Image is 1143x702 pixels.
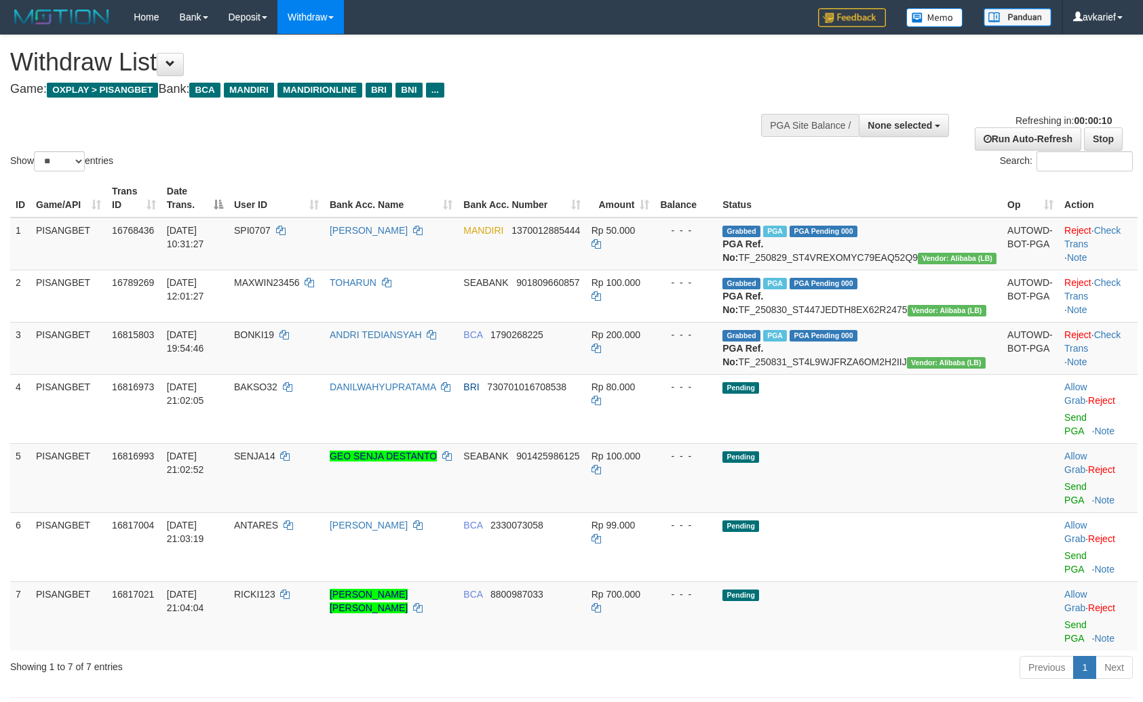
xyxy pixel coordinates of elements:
th: Bank Acc. Name: activate to sort column ascending [324,179,458,218]
td: · [1059,443,1138,512]
th: Balance [655,179,717,218]
th: Trans ID: activate to sort column ascending [106,179,161,218]
b: PGA Ref. No: [722,291,763,315]
span: SEABANK [463,277,508,288]
span: RICKI123 [234,589,275,600]
td: TF_250830_ST447JEDTH8EX62R2475 [717,270,1002,322]
a: Reject [1088,464,1115,475]
a: Check Trans [1064,277,1121,302]
select: Showentries [34,151,85,171]
a: TOHARUN [330,277,376,288]
div: - - - [660,587,712,601]
span: Copy 2330073058 to clipboard [490,520,543,531]
td: 7 [10,581,31,651]
td: PISANGBET [31,218,106,270]
span: Rp 100.000 [592,451,640,461]
span: Pending [722,451,759,463]
span: Copy 901809660857 to clipboard [516,277,579,288]
th: Amount: activate to sort column ascending [586,179,655,218]
td: · [1059,512,1138,581]
span: · [1064,451,1088,475]
b: PGA Ref. No: [722,239,763,263]
td: PISANGBET [31,581,106,651]
a: Reject [1088,602,1115,613]
img: panduan.png [984,8,1051,26]
span: Copy 8800987033 to clipboard [490,589,543,600]
a: 1 [1073,656,1096,679]
span: Grabbed [722,278,760,289]
a: Note [1067,252,1087,263]
span: 16789269 [112,277,154,288]
span: MAXWIN23456 [234,277,299,288]
span: BCA [463,589,482,600]
td: PISANGBET [31,322,106,374]
span: ... [426,83,444,98]
span: PGA Pending [790,330,857,342]
a: GEO SENJA DESTANTO [330,451,437,461]
th: Game/API: activate to sort column ascending [31,179,106,218]
div: - - - [660,224,712,237]
span: Vendor URL: https://dashboard.q2checkout.com/secure [918,253,996,264]
span: [DATE] 10:31:27 [167,225,204,249]
span: BNI [395,83,422,98]
span: Pending [722,382,759,394]
span: BCA [189,83,220,98]
th: ID [10,179,31,218]
span: Rp 100.000 [592,277,640,288]
span: BAKSO32 [234,381,277,392]
span: Grabbed [722,226,760,237]
td: PISANGBET [31,270,106,322]
span: 16817021 [112,589,154,600]
a: Note [1094,495,1115,505]
th: User ID: activate to sort column ascending [229,179,324,218]
span: [DATE] 21:02:52 [167,451,204,475]
span: MANDIRIONLINE [277,83,362,98]
a: Reject [1088,395,1115,406]
td: · · [1059,218,1138,270]
td: PISANGBET [31,374,106,443]
a: ANDRI TEDIANSYAH [330,329,422,340]
th: Op: activate to sort column ascending [1002,179,1059,218]
span: Rp 200.000 [592,329,640,340]
a: Reject [1064,329,1091,340]
span: BRI [463,381,479,392]
span: BRI [366,83,392,98]
a: Send PGA [1064,619,1087,644]
td: · [1059,581,1138,651]
td: AUTOWD-BOT-PGA [1002,218,1059,270]
div: Showing 1 to 7 of 7 entries [10,655,466,674]
span: [DATE] 21:02:05 [167,381,204,406]
div: - - - [660,449,712,463]
a: [PERSON_NAME] [330,225,408,236]
span: Pending [722,520,759,532]
td: TF_250829_ST4VREXOMYC79EAQ52Q9 [717,218,1002,270]
a: Next [1096,656,1133,679]
a: [PERSON_NAME] [330,520,408,531]
td: AUTOWD-BOT-PGA [1002,270,1059,322]
h1: Withdraw List [10,49,748,76]
input: Search: [1037,151,1133,171]
img: Button%20Memo.svg [906,8,963,27]
span: Pending [722,590,759,601]
th: Bank Acc. Number: activate to sort column ascending [458,179,585,218]
td: · [1059,374,1138,443]
label: Search: [1000,151,1133,171]
td: 2 [10,270,31,322]
span: Rp 700.000 [592,589,640,600]
a: Allow Grab [1064,381,1087,406]
button: None selected [859,114,949,137]
span: BONKI19 [234,329,274,340]
a: Run Auto-Refresh [975,127,1081,150]
td: · · [1059,270,1138,322]
strong: 00:00:10 [1074,115,1112,126]
span: MANDIRI [224,83,274,98]
span: MANDIRI [463,225,503,236]
div: PGA Site Balance / [761,114,859,137]
td: PISANGBET [31,443,106,512]
span: None selected [868,120,932,131]
a: Allow Grab [1064,451,1087,475]
a: Allow Grab [1064,589,1087,613]
td: 6 [10,512,31,581]
img: Feedback.jpg [818,8,886,27]
b: PGA Ref. No: [722,343,763,367]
